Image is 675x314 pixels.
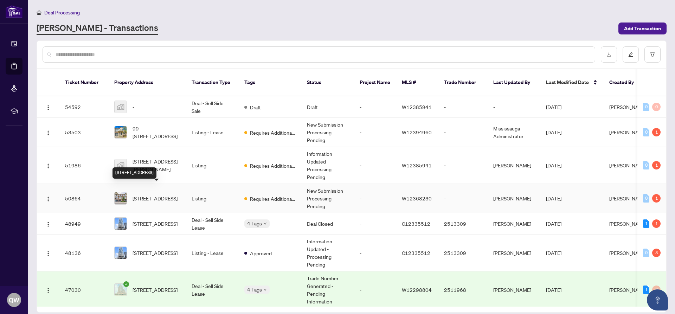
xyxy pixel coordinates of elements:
[301,213,354,235] td: Deal Closed
[438,69,488,96] th: Trade Number
[59,271,109,308] td: 47030
[652,161,661,169] div: 1
[186,147,239,184] td: Listing
[623,46,639,63] button: edit
[115,247,127,259] img: thumbnail-img
[609,162,647,168] span: [PERSON_NAME]
[438,213,488,235] td: 2513309
[301,184,354,213] td: New Submission - Processing Pending
[643,286,649,294] div: 1
[250,129,296,136] span: Requires Additional Docs
[652,219,661,228] div: 1
[247,219,262,228] span: 4 Tags
[402,129,432,135] span: W12394960
[402,220,430,227] span: C12335512
[609,250,647,256] span: [PERSON_NAME]
[186,96,239,118] td: Deal - Sell Side Sale
[609,195,647,201] span: [PERSON_NAME]
[301,96,354,118] td: Draft
[250,162,296,169] span: Requires Additional Docs
[301,69,354,96] th: Status
[354,147,396,184] td: -
[652,249,661,257] div: 3
[546,162,561,168] span: [DATE]
[186,184,239,213] td: Listing
[354,271,396,308] td: -
[123,281,129,287] span: check-circle
[438,184,488,213] td: -
[59,147,109,184] td: 51986
[540,69,604,96] th: Last Modified Date
[652,128,661,136] div: 1
[186,271,239,308] td: Deal - Sell Side Lease
[37,10,41,15] span: home
[133,194,178,202] span: [STREET_ADDRESS]
[115,192,127,204] img: thumbnail-img
[59,235,109,271] td: 48136
[115,284,127,296] img: thumbnail-img
[133,158,180,173] span: [STREET_ADDRESS][PERSON_NAME]
[43,160,54,171] button: Logo
[488,235,540,271] td: [PERSON_NAME]
[438,147,488,184] td: -
[609,129,647,135] span: [PERSON_NAME]
[186,213,239,235] td: Deal - Sell Side Lease
[546,220,561,227] span: [DATE]
[438,271,488,308] td: 2511968
[115,101,127,113] img: thumbnail-img
[43,101,54,113] button: Logo
[488,147,540,184] td: [PERSON_NAME]
[133,124,180,140] span: 99-[STREET_ADDRESS]
[488,69,540,96] th: Last Updated By
[133,220,178,228] span: [STREET_ADDRESS]
[59,96,109,118] td: 54592
[354,96,396,118] td: -
[59,213,109,235] td: 48949
[546,129,561,135] span: [DATE]
[402,195,432,201] span: W12368230
[601,46,617,63] button: download
[133,286,178,294] span: [STREET_ADDRESS]
[37,22,158,35] a: [PERSON_NAME] - Transactions
[652,103,661,111] div: 0
[396,69,438,96] th: MLS #
[606,52,611,57] span: download
[438,96,488,118] td: -
[402,104,432,110] span: W12385941
[354,213,396,235] td: -
[133,249,178,257] span: [STREET_ADDRESS]
[644,46,661,63] button: filter
[301,271,354,308] td: Trade Number Generated - Pending Information
[643,128,649,136] div: 0
[115,126,127,138] img: thumbnail-img
[488,271,540,308] td: [PERSON_NAME]
[44,9,80,16] span: Deal Processing
[186,118,239,147] td: Listing - Lease
[488,96,540,118] td: -
[652,194,661,203] div: 1
[45,130,51,136] img: Logo
[488,184,540,213] td: [PERSON_NAME]
[186,235,239,271] td: Listing - Lease
[628,52,633,57] span: edit
[624,23,661,34] span: Add Transaction
[301,235,354,271] td: Information Updated - Processing Pending
[546,78,589,86] span: Last Modified Date
[402,162,432,168] span: W12385941
[546,104,561,110] span: [DATE]
[9,295,19,305] span: QW
[250,249,272,257] span: Approved
[609,104,647,110] span: [PERSON_NAME]
[109,69,186,96] th: Property Address
[643,103,649,111] div: 0
[59,184,109,213] td: 50864
[650,52,655,57] span: filter
[263,288,267,291] span: down
[247,286,262,294] span: 4 Tags
[643,194,649,203] div: 0
[45,105,51,110] img: Logo
[43,127,54,138] button: Logo
[354,118,396,147] td: -
[115,218,127,230] img: thumbnail-img
[488,118,540,147] td: Mississauga Administrator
